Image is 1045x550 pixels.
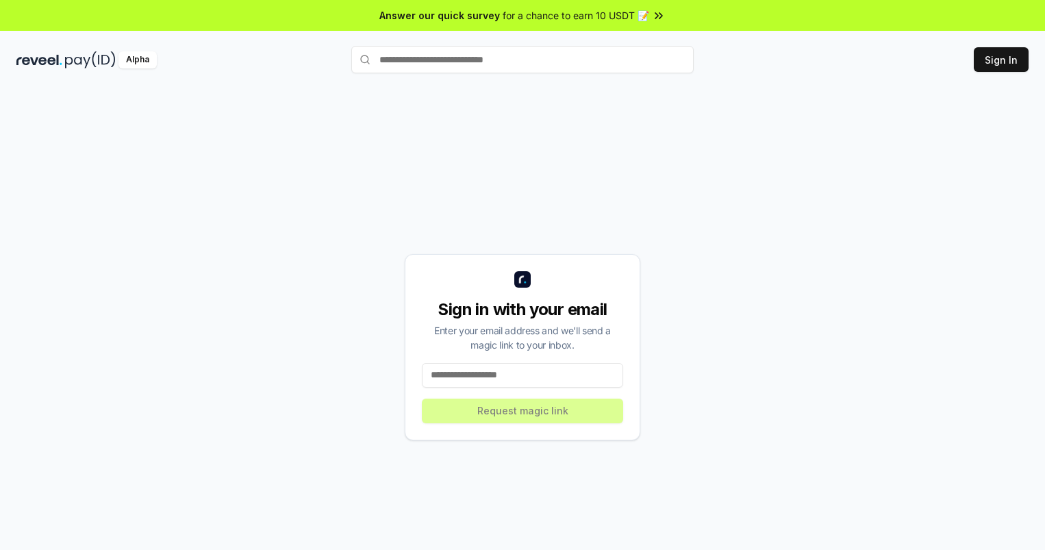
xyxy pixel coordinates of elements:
span: for a chance to earn 10 USDT 📝 [503,8,649,23]
img: pay_id [65,51,116,68]
span: Answer our quick survey [379,8,500,23]
div: Sign in with your email [422,299,623,321]
img: reveel_dark [16,51,62,68]
button: Sign In [974,47,1029,72]
div: Alpha [118,51,157,68]
img: logo_small [514,271,531,288]
div: Enter your email address and we’ll send a magic link to your inbox. [422,323,623,352]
